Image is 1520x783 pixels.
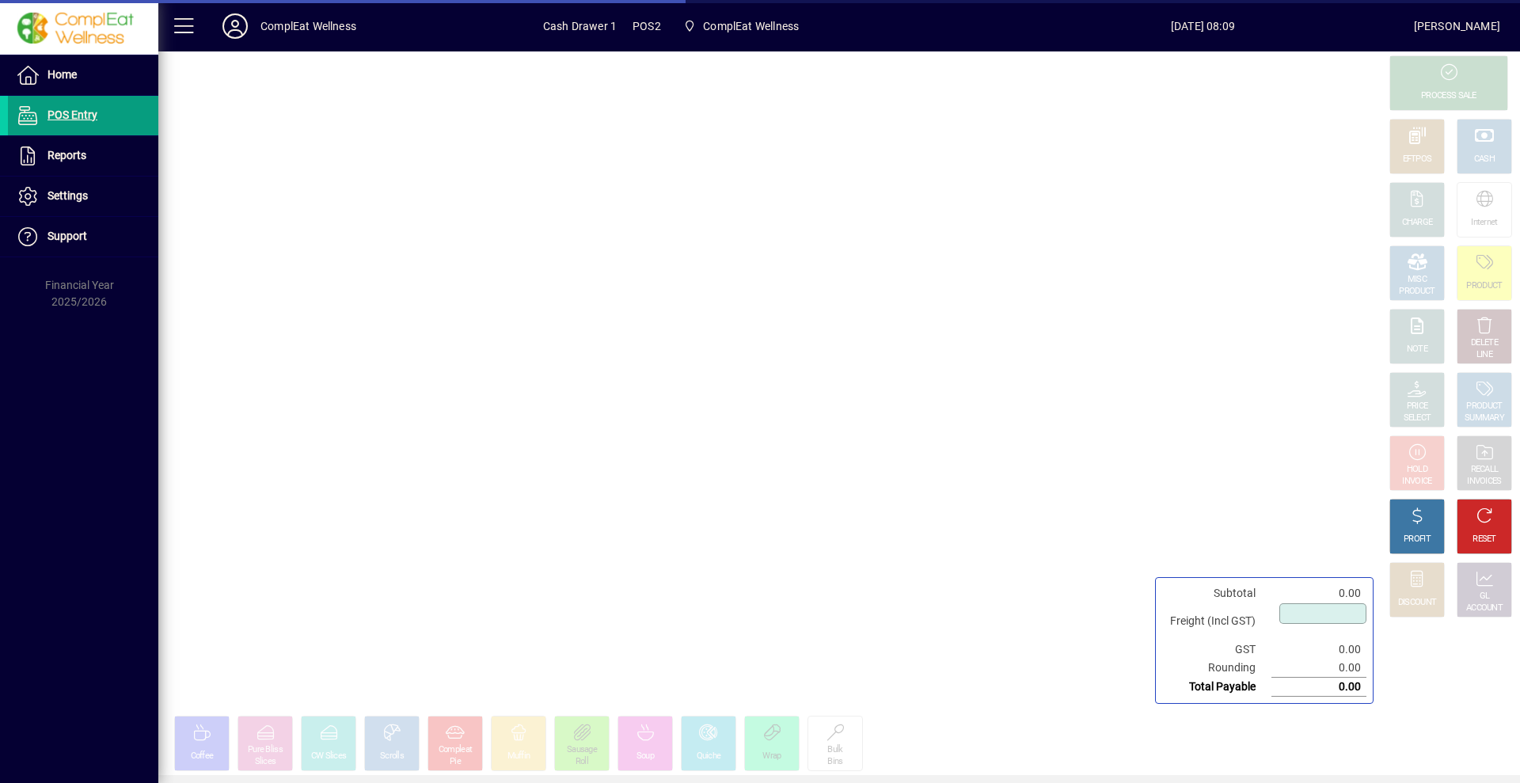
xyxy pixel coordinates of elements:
div: Pie [450,756,461,768]
td: Subtotal [1162,584,1271,602]
div: SUMMARY [1465,412,1504,424]
div: HOLD [1407,464,1427,476]
td: Rounding [1162,659,1271,678]
div: Quiche [697,751,721,762]
div: Internet [1471,217,1497,229]
span: ComplEat Wellness [703,13,799,39]
td: 0.00 [1271,659,1366,678]
div: Scrolls [380,751,404,762]
div: DISCOUNT [1398,597,1436,609]
div: DELETE [1471,337,1498,349]
div: Wrap [762,751,781,762]
div: CW Slices [311,751,347,762]
a: Settings [8,177,158,216]
div: LINE [1476,349,1492,361]
span: POS Entry [47,108,97,121]
div: EFTPOS [1403,154,1432,165]
div: RECALL [1471,464,1499,476]
td: 0.00 [1271,584,1366,602]
div: Bins [827,756,842,768]
div: SELECT [1404,412,1431,424]
div: Slices [255,756,276,768]
span: Settings [47,189,88,202]
div: [PERSON_NAME] [1414,13,1500,39]
div: ACCOUNT [1466,602,1503,614]
a: Reports [8,136,158,176]
span: Cash Drawer 1 [543,13,617,39]
div: RESET [1472,534,1496,545]
div: Roll [576,756,588,768]
div: Sausage [567,744,597,756]
td: Total Payable [1162,678,1271,697]
span: Home [47,68,77,81]
div: PRICE [1407,401,1428,412]
div: PROCESS SALE [1421,90,1476,102]
div: PRODUCT [1399,286,1434,298]
div: PROFIT [1404,534,1431,545]
td: 0.00 [1271,678,1366,697]
div: Coffee [191,751,214,762]
div: Muffin [507,751,530,762]
div: ComplEat Wellness [260,13,356,39]
a: Support [8,217,158,257]
div: NOTE [1407,344,1427,355]
td: 0.00 [1271,640,1366,659]
span: POS2 [633,13,661,39]
div: PRODUCT [1466,280,1502,292]
div: GL [1480,591,1490,602]
div: Soup [636,751,654,762]
span: Support [47,230,87,242]
div: INVOICES [1467,476,1501,488]
div: Compleat [439,744,472,756]
span: ComplEat Wellness [677,12,805,40]
div: PRODUCT [1466,401,1502,412]
div: Pure Bliss [248,744,283,756]
div: MISC [1408,274,1427,286]
span: Reports [47,149,86,162]
div: CASH [1474,154,1495,165]
div: INVOICE [1402,476,1431,488]
span: [DATE] 08:09 [992,13,1414,39]
td: GST [1162,640,1271,659]
button: Profile [210,12,260,40]
td: Freight (Incl GST) [1162,602,1271,640]
a: Home [8,55,158,95]
div: CHARGE [1402,217,1433,229]
div: Bulk [827,744,842,756]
